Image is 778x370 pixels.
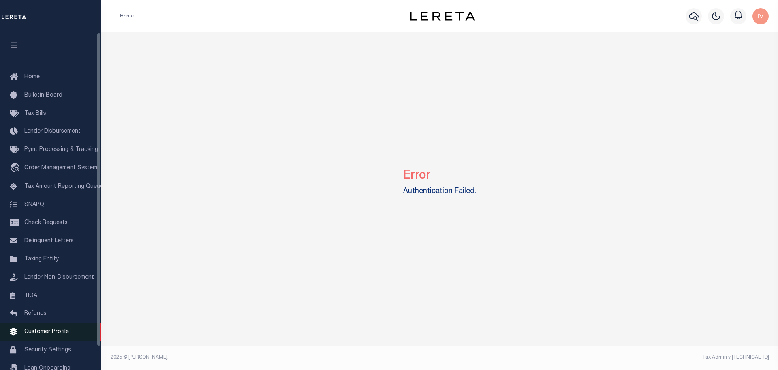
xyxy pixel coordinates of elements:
[24,256,59,262] span: Taxing Entity
[24,74,40,80] span: Home
[24,329,69,335] span: Customer Profile
[403,186,476,197] label: Authentication Failed.
[24,111,46,116] span: Tax Bills
[24,92,62,98] span: Bulletin Board
[10,163,23,174] i: travel_explore
[24,293,37,298] span: TIQA
[752,8,769,24] img: svg+xml;base64,PHN2ZyB4bWxucz0iaHR0cDovL3d3dy53My5vcmcvMjAwMC9zdmciIHBvaW50ZXItZXZlbnRzPSJub25lIi...
[24,129,81,134] span: Lender Disbursement
[24,311,47,316] span: Refunds
[410,12,475,21] img: logo-dark.svg
[24,165,97,171] span: Order Management System
[24,220,68,226] span: Check Requests
[24,347,71,353] span: Security Settings
[24,275,94,280] span: Lender Non-Disbursement
[446,354,769,361] div: Tax Admin v.[TECHNICAL_ID]
[24,147,98,153] span: Pymt Processing & Tracking
[24,184,103,189] span: Tax Amount Reporting Queue
[403,162,476,183] h2: Error
[24,202,44,207] span: SNAPQ
[120,13,134,20] li: Home
[105,354,440,361] div: 2025 © [PERSON_NAME].
[24,238,74,244] span: Delinquent Letters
